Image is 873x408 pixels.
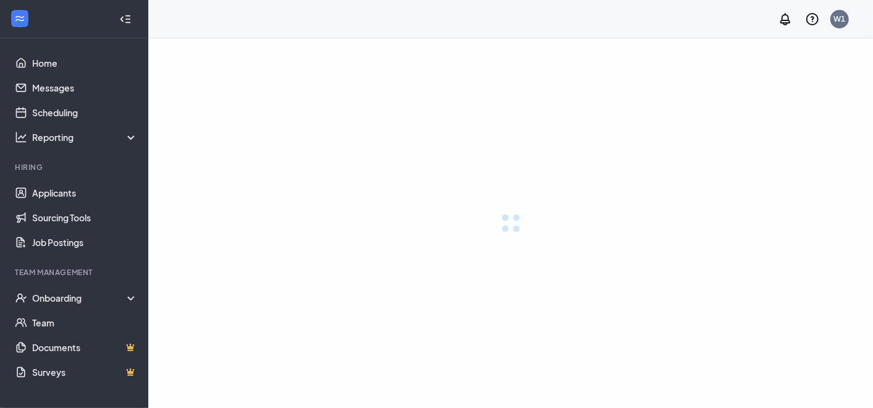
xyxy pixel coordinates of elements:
a: Job Postings [32,230,138,255]
a: Messages [32,75,138,100]
div: W1 [834,14,846,24]
svg: WorkstreamLogo [14,12,26,25]
div: Team Management [15,267,135,278]
svg: UserCheck [15,292,27,304]
svg: Collapse [119,13,132,25]
a: Scheduling [32,100,138,125]
svg: QuestionInfo [805,12,820,27]
div: Onboarding [32,292,138,304]
svg: Analysis [15,131,27,143]
a: Team [32,310,138,335]
div: Hiring [15,162,135,172]
a: SurveysCrown [32,360,138,385]
svg: Notifications [778,12,793,27]
div: Reporting [32,131,138,143]
a: Sourcing Tools [32,205,138,230]
a: Applicants [32,181,138,205]
a: Home [32,51,138,75]
a: DocumentsCrown [32,335,138,360]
